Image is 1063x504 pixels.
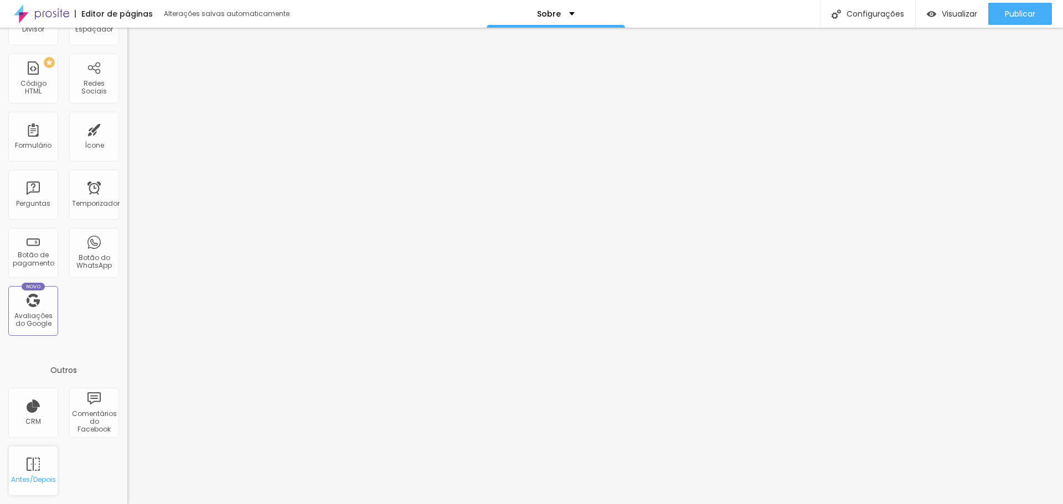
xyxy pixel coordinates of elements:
iframe: Editor [127,28,1063,504]
font: CRM [25,417,41,426]
font: Publicar [1005,8,1035,19]
button: Visualizar [916,3,988,25]
button: Publicar [988,3,1052,25]
font: Visualizar [942,8,977,19]
font: Editor de páginas [81,8,153,19]
font: Perguntas [16,199,50,208]
font: Avaliações do Google [14,311,53,328]
font: Botão do WhatsApp [76,253,112,270]
font: Comentários do Facebook [72,409,117,434]
img: view-1.svg [927,9,936,19]
img: Ícone [832,9,841,19]
font: Formulário [15,141,51,150]
font: Antes/Depois [11,475,56,484]
font: Alterações salvas automaticamente [164,9,290,18]
font: Sobre [537,8,561,19]
font: Botão de pagamento [13,250,54,267]
font: Espaçador [75,24,113,34]
font: Configurações [847,8,904,19]
font: Código HTML [20,79,47,96]
font: Ícone [85,141,104,150]
font: Novo [26,283,41,290]
font: Temporizador [72,199,120,208]
font: Outros [50,365,77,376]
font: Redes Sociais [81,79,107,96]
font: Divisor [22,24,44,34]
